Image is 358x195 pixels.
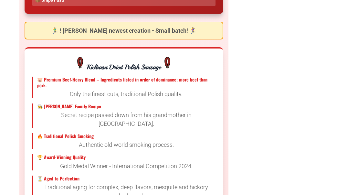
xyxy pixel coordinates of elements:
[37,103,216,109] h3: 👨‍🍳 [PERSON_NAME] Family Recipe
[37,77,216,88] h3: 🐷 Premium Beef‑Heavy Blend – Ingredients listed in order of dominance; more beef than pork.
[37,154,216,160] h3: 🏆 Award-Winning Quality
[37,111,216,128] p: Secret recipe passed down from his grandmother in [GEOGRAPHIC_DATA].
[29,26,219,35] p: 🏃‍♂️ ! [PERSON_NAME] newest creation - Small batch! 🏃‍♀️
[37,176,216,181] h3: ⏳ Aged to Perfection
[37,162,216,170] p: Gold Medal Winner - International Competition 2024.
[37,90,216,98] p: Only the finest cuts, traditional Polish quality.
[37,140,216,149] p: Authentic old-world smoking process.
[37,133,216,139] h3: 🔥 Traditional Polish Smoking
[32,56,216,71] h2: Kielbasa Dried Polish Sausage
[74,56,87,69] img: p40_png.png
[161,56,174,69] img: p40_png.png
